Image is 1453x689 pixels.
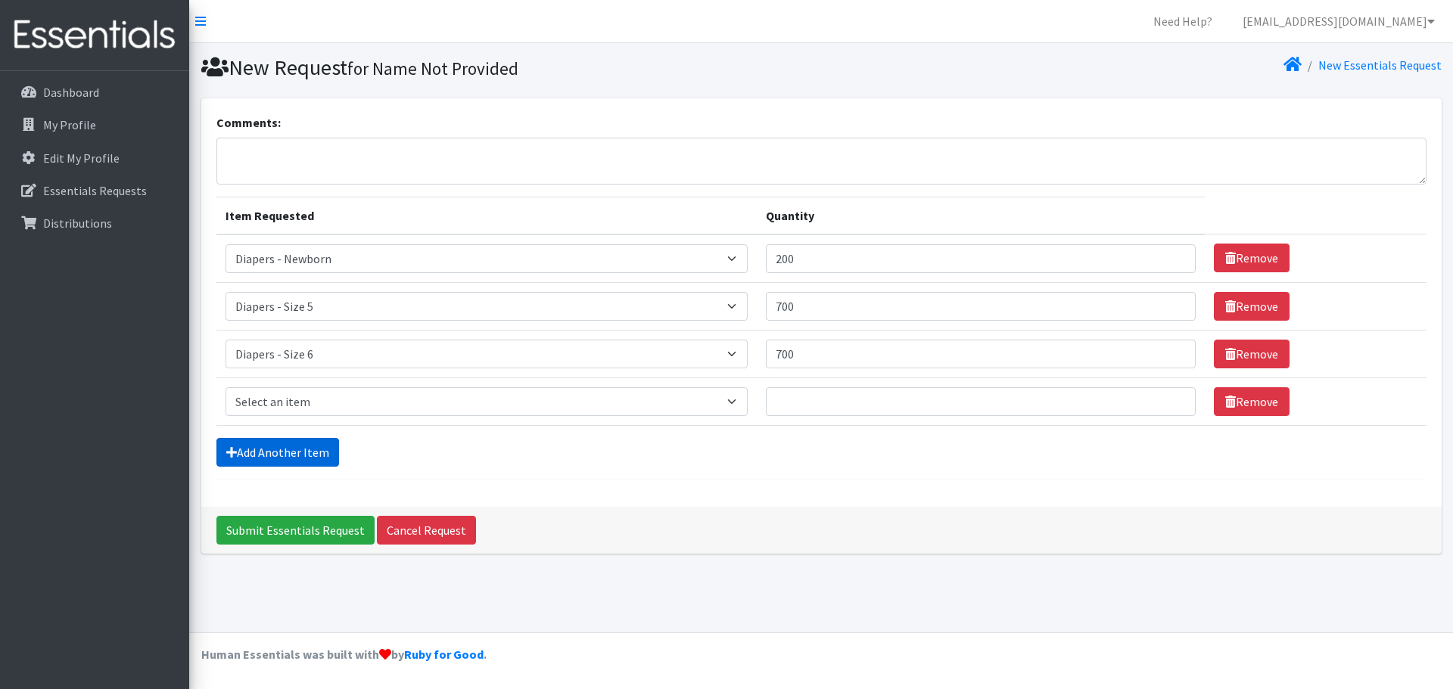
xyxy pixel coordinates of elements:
[43,183,147,198] p: Essentials Requests
[1231,6,1447,36] a: [EMAIL_ADDRESS][DOMAIN_NAME]
[43,117,96,132] p: My Profile
[347,57,518,79] small: for Name Not Provided
[216,516,375,545] input: Submit Essentials Request
[1214,340,1290,368] a: Remove
[1214,244,1290,272] a: Remove
[6,208,183,238] a: Distributions
[43,85,99,100] p: Dashboard
[1141,6,1224,36] a: Need Help?
[6,175,183,206] a: Essentials Requests
[1214,387,1290,416] a: Remove
[1318,57,1442,73] a: New Essentials Request
[43,151,120,166] p: Edit My Profile
[1214,292,1290,321] a: Remove
[6,77,183,107] a: Dashboard
[216,197,758,234] th: Item Requested
[6,143,183,173] a: Edit My Profile
[6,110,183,140] a: My Profile
[757,197,1205,234] th: Quantity
[216,113,281,132] label: Comments:
[216,438,339,467] a: Add Another Item
[6,10,183,61] img: HumanEssentials
[404,647,484,662] a: Ruby for Good
[201,647,487,662] strong: Human Essentials was built with by .
[377,516,476,545] a: Cancel Request
[201,54,816,81] h1: New Request
[43,216,112,231] p: Distributions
